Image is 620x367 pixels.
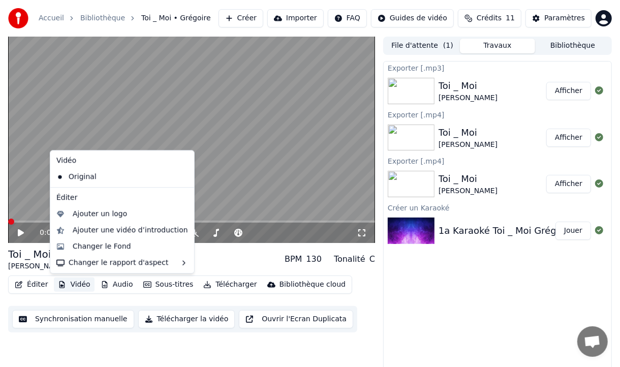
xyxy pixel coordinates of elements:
img: youka [8,8,28,28]
div: Exporter [.mp4] [384,155,611,167]
button: Télécharger la vidéo [138,310,235,328]
div: Exporter [.mp3] [384,62,611,74]
span: ( 1 ) [443,41,453,51]
div: Créer un Karaoké [384,201,611,213]
button: Sous-titres [139,278,198,292]
button: Afficher [546,129,591,147]
div: Exporter [.mp4] [384,108,611,120]
nav: breadcrumb [39,13,211,23]
div: Ajouter un logo [73,209,127,219]
div: Original [52,169,177,185]
button: Ouvrir l'Ecran Duplicata [239,310,353,328]
button: Créer [219,9,263,27]
button: Bibliothèque [535,39,610,53]
a: Accueil [39,13,64,23]
div: Éditer [52,190,192,206]
span: 11 [506,13,515,23]
button: Afficher [546,82,591,100]
div: [PERSON_NAME] [439,140,498,150]
div: Toi _ Moi [439,126,498,140]
div: 130 [306,253,322,265]
div: Tonalité [334,253,365,265]
div: Bibliothèque cloud [280,280,346,290]
div: Ajouter une vidéo d’introduction [73,225,188,235]
button: Vidéo [54,278,94,292]
span: Toi _ Moi • Grégoire [141,13,211,23]
button: Importer [267,9,324,27]
button: File d'attente [385,39,460,53]
div: [PERSON_NAME] [8,261,67,271]
button: FAQ [328,9,367,27]
button: Crédits11 [458,9,521,27]
div: Paramètres [544,13,585,23]
button: Synchronisation manuelle [12,310,134,328]
div: [PERSON_NAME] [439,93,498,103]
span: 0:00 [40,228,55,238]
button: Guides de vidéo [371,9,454,27]
div: Toi _ Moi [439,79,498,93]
button: Jouer [555,222,591,240]
a: Bibliothèque [80,13,125,23]
div: Changer le rapport d'aspect [52,255,192,271]
div: Toi _ Moi [439,172,498,186]
button: Éditer [11,278,52,292]
div: [PERSON_NAME] [439,186,498,196]
button: Paramètres [525,9,592,27]
span: Crédits [477,13,502,23]
div: Ouvrir le chat [577,326,608,357]
div: Changer le Fond [73,241,131,252]
button: Télécharger [199,278,261,292]
button: Audio [97,278,137,292]
div: BPM [285,253,302,265]
div: Vidéo [52,152,192,169]
div: / [40,228,64,238]
button: Travaux [460,39,535,53]
button: Afficher [546,175,591,193]
div: C [369,253,375,265]
div: Toi _ Moi [8,247,67,261]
